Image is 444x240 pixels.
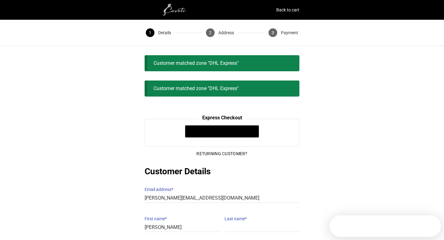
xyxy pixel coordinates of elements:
button: 2 Address [202,20,238,46]
button: Pay with GPay [185,125,259,138]
div: Customer matched zone "DHL Express" [145,55,299,71]
span: 3 [269,28,277,37]
iframe: Intercom live chat [423,219,438,234]
iframe: Intercom live chat discovery launcher [330,215,441,237]
label: Last name [224,214,299,223]
a: Back to cart [276,6,299,14]
div: Customer matched zone "DHL Express" [145,81,299,97]
span: Payment [281,28,298,37]
span: 2 [206,28,215,37]
button: 3 Payment [264,20,302,46]
span: Address [218,28,234,37]
span: 1 [146,28,154,37]
span: Details [158,28,171,37]
img: white1.png [145,4,206,16]
label: First name [145,214,220,223]
button: Returning Customer? [191,147,252,160]
label: Email address [145,185,299,194]
h2: Customer Details [145,165,299,178]
button: 1 Details [142,20,175,46]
